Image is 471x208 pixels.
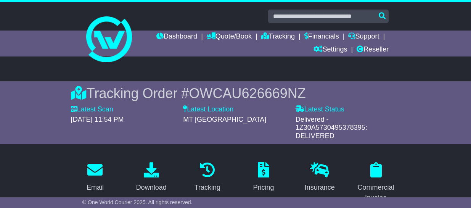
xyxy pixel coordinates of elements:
[71,116,124,123] span: [DATE] 11:54 PM
[189,85,306,101] span: OWCAU626669NZ
[305,182,335,193] div: Insurance
[82,199,193,205] span: © One World Courier 2025. All rights reserved.
[190,160,225,195] a: Tracking
[357,182,395,203] div: Commercial Invoice
[71,85,400,102] div: Tracking Order #
[304,31,339,44] a: Financials
[82,160,109,195] a: Email
[296,116,367,140] span: Delivered - 1Z30A5730495378395: DELIVERED
[156,31,197,44] a: Dashboard
[348,31,379,44] a: Support
[136,182,167,193] div: Download
[183,105,233,114] label: Latest Location
[261,31,295,44] a: Tracking
[296,105,344,114] label: Latest Status
[195,182,220,193] div: Tracking
[352,160,400,206] a: Commercial Invoice
[207,31,252,44] a: Quote/Book
[71,105,113,114] label: Latest Scan
[131,160,172,195] a: Download
[253,182,274,193] div: Pricing
[248,160,279,195] a: Pricing
[300,160,340,195] a: Insurance
[357,44,389,56] a: Reseller
[87,182,104,193] div: Email
[313,44,347,56] a: Settings
[183,116,266,123] span: MT [GEOGRAPHIC_DATA]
